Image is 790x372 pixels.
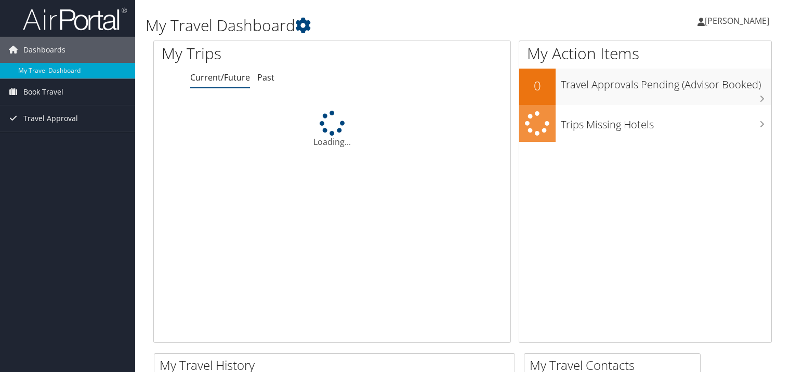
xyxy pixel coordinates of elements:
a: [PERSON_NAME] [697,5,780,36]
a: 0Travel Approvals Pending (Advisor Booked) [519,69,771,105]
h1: My Trips [162,43,354,64]
span: [PERSON_NAME] [705,15,769,26]
div: Loading... [154,111,510,148]
span: Book Travel [23,79,63,105]
a: Current/Future [190,72,250,83]
h1: My Travel Dashboard [146,15,568,36]
h3: Trips Missing Hotels [561,112,771,132]
img: airportal-logo.png [23,7,127,31]
a: Past [257,72,274,83]
span: Travel Approval [23,105,78,131]
a: Trips Missing Hotels [519,105,771,142]
h3: Travel Approvals Pending (Advisor Booked) [561,72,771,92]
h1: My Action Items [519,43,771,64]
h2: 0 [519,77,556,95]
span: Dashboards [23,37,65,63]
